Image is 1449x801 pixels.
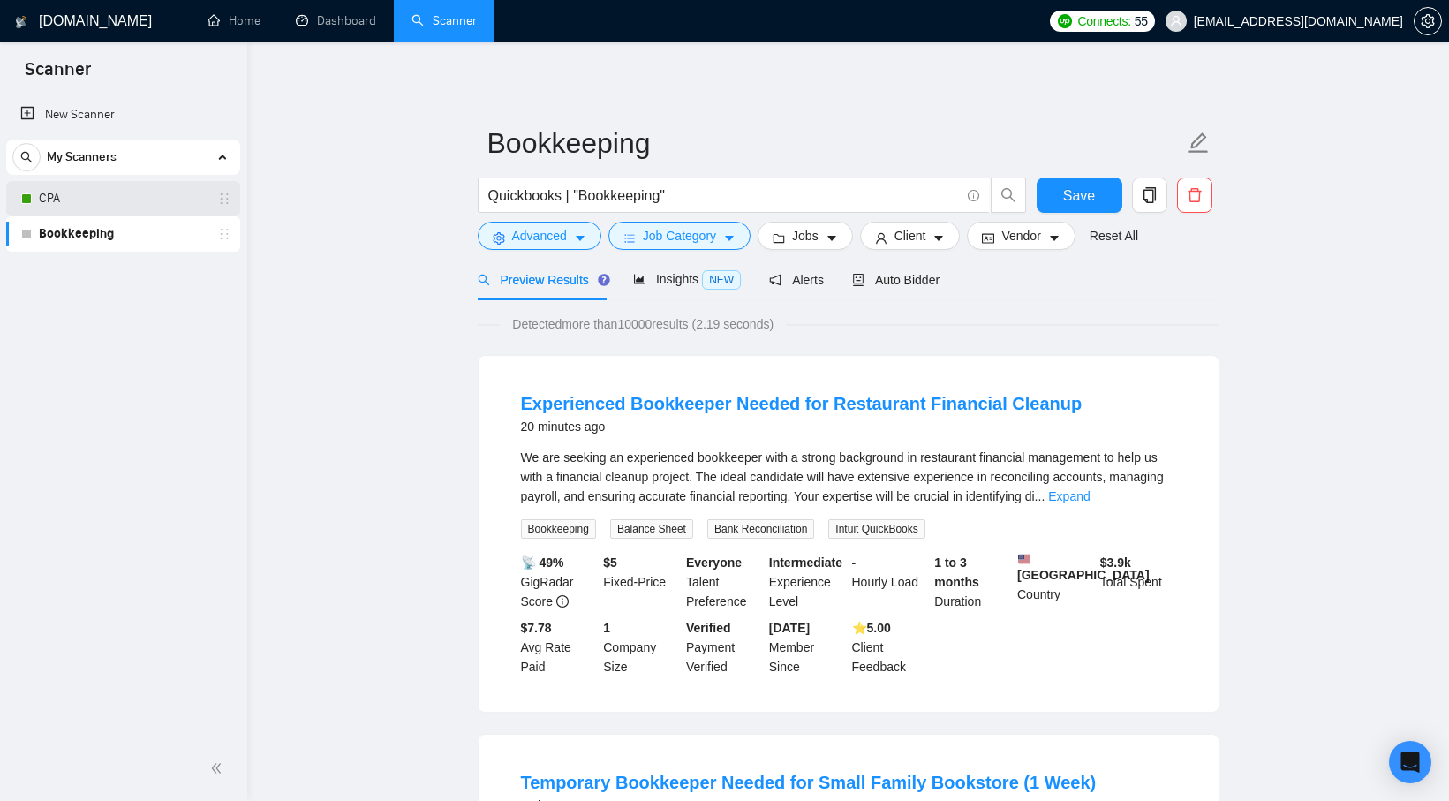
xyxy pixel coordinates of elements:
[1097,553,1180,611] div: Total Spent
[828,519,924,539] span: Intuit QuickBooks
[217,227,231,241] span: holder
[12,143,41,171] button: search
[600,553,683,611] div: Fixed-Price
[603,621,610,635] b: 1
[934,555,979,589] b: 1 to 3 months
[478,273,605,287] span: Preview Results
[493,231,505,245] span: setting
[1048,489,1090,503] a: Expand
[1018,553,1030,565] img: 🇺🇸
[852,555,857,570] b: -
[723,231,736,245] span: caret-down
[20,97,226,132] a: New Scanner
[792,226,819,246] span: Jobs
[6,140,240,252] li: My Scanners
[500,314,786,334] span: Detected more than 10000 results (2.19 seconds)
[521,621,552,635] b: $7.78
[683,553,766,611] div: Talent Preference
[1035,489,1045,503] span: ...
[758,222,853,250] button: folderJobscaret-down
[852,274,864,286] span: robot
[556,595,569,608] span: info-circle
[11,57,105,94] span: Scanner
[1058,14,1072,28] img: upwork-logo.png
[982,231,994,245] span: idcard
[1077,11,1130,31] span: Connects:
[707,519,814,539] span: Bank Reconciliation
[686,621,731,635] b: Verified
[487,121,1183,165] input: Scanner name...
[521,416,1083,437] div: 20 minutes ago
[1414,14,1442,28] a: setting
[1132,178,1167,213] button: copy
[608,222,751,250] button: barsJob Categorycaret-down
[521,773,1097,792] a: Temporary Bookkeeper Needed for Small Family Bookstore (1 Week)
[932,231,945,245] span: caret-down
[517,618,600,676] div: Avg Rate Paid
[478,222,601,250] button: settingAdvancedcaret-down
[1001,226,1040,246] span: Vendor
[931,553,1014,611] div: Duration
[600,618,683,676] div: Company Size
[633,273,645,285] span: area-chart
[1090,226,1138,246] a: Reset All
[1178,187,1211,203] span: delete
[769,274,781,286] span: notification
[1415,14,1441,28] span: setting
[603,555,617,570] b: $ 5
[478,274,490,286] span: search
[521,394,1083,413] a: Experienced Bookkeeper Needed for Restaurant Financial Cleanup
[1037,178,1122,213] button: Save
[633,272,741,286] span: Insights
[47,140,117,175] span: My Scanners
[1014,553,1097,611] div: Country
[769,621,810,635] b: [DATE]
[1048,231,1060,245] span: caret-down
[875,231,887,245] span: user
[849,553,932,611] div: Hourly Load
[683,618,766,676] div: Payment Verified
[1133,187,1166,203] span: copy
[512,226,567,246] span: Advanced
[852,621,891,635] b: ⭐️ 5.00
[208,13,260,28] a: homeHome
[1187,132,1210,155] span: edit
[596,272,612,288] div: Tooltip anchor
[217,192,231,206] span: holder
[968,190,979,201] span: info-circle
[574,231,586,245] span: caret-down
[769,273,824,287] span: Alerts
[411,13,477,28] a: searchScanner
[766,553,849,611] div: Experience Level
[773,231,785,245] span: folder
[1100,555,1131,570] b: $ 3.9k
[13,151,40,163] span: search
[610,519,693,539] span: Balance Sheet
[623,231,636,245] span: bars
[991,178,1026,213] button: search
[852,273,940,287] span: Auto Bidder
[210,759,228,777] span: double-left
[6,97,240,132] li: New Scanner
[1177,178,1212,213] button: delete
[894,226,926,246] span: Client
[521,448,1176,506] div: We are seeking an experienced bookkeeper with a strong background in restaurant financial managem...
[1170,15,1182,27] span: user
[826,231,838,245] span: caret-down
[1063,185,1095,207] span: Save
[521,555,564,570] b: 📡 49%
[766,618,849,676] div: Member Since
[517,553,600,611] div: GigRadar Score
[15,8,27,36] img: logo
[992,187,1025,203] span: search
[39,216,207,252] a: Bookkeeping
[1135,11,1148,31] span: 55
[39,181,207,216] a: CPA
[769,555,842,570] b: Intermediate
[849,618,932,676] div: Client Feedback
[488,185,960,207] input: Search Freelance Jobs...
[702,270,741,290] span: NEW
[860,222,961,250] button: userClientcaret-down
[686,555,742,570] b: Everyone
[643,226,716,246] span: Job Category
